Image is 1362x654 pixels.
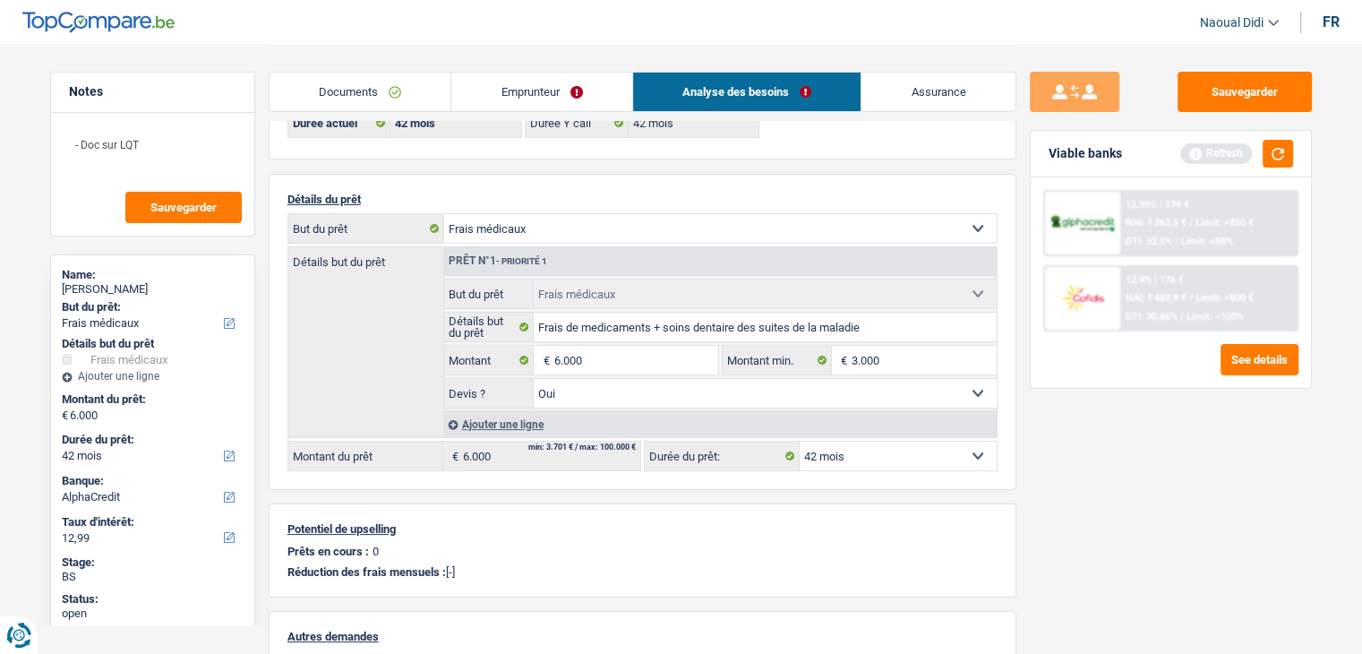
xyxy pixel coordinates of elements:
[62,433,240,447] label: Durée du prêt:
[1049,213,1116,234] img: AlphaCredit
[526,108,629,137] label: Durée Y call
[496,256,547,266] span: - Priorité 1
[444,280,535,308] label: But du prêt
[288,442,443,470] label: Montant du prêt
[1126,199,1189,211] div: 12.99% | 176 €
[1126,292,1186,304] span: NAI: 1 483,8 €
[645,442,800,470] label: Durée du prêt:
[62,570,244,584] div: BS
[1186,311,1244,323] span: Limit: <100%
[62,337,244,351] div: Détails but du prêt
[1126,236,1172,247] span: DTI: 32.5%
[444,379,535,408] label: Devis ?
[1221,344,1298,375] button: See details
[1195,292,1254,304] span: Limit: >800 €
[528,443,636,452] div: min: 3.701 € / max: 100.000 €
[62,282,244,297] div: [PERSON_NAME]
[832,346,852,374] span: €
[62,515,240,529] label: Taux d'intérêt:
[1049,281,1116,314] img: Cofidis
[1186,8,1279,38] a: Naoual Didi
[1323,13,1340,30] div: fr
[633,73,861,111] a: Analyse des besoins
[861,73,1015,111] a: Assurance
[287,565,446,579] span: Réduction des frais mensuels :
[62,370,244,383] div: Ajouter une ligne
[1126,311,1178,323] span: DTI: 30.66%
[1178,72,1312,112] button: Sauvegarder
[443,411,997,437] div: Ajouter une ligne
[444,255,552,267] div: Prêt n°1
[1180,311,1184,323] span: /
[287,545,369,558] p: Prêts en cours :
[62,300,240,314] label: But du prêt:
[1181,236,1233,247] span: Limit: <50%
[1200,15,1263,30] span: Naoual Didi
[62,607,244,621] div: open
[723,346,832,374] label: Montant min.
[62,268,244,282] div: Name:
[1189,217,1193,228] span: /
[125,192,242,223] button: Sauvegarder
[62,392,240,407] label: Montant du prêt:
[62,555,244,570] div: Stage:
[451,73,632,111] a: Emprunteur
[443,442,463,470] span: €
[270,73,451,111] a: Documents
[287,630,998,643] p: Autres demandes
[1189,292,1193,304] span: /
[62,474,240,488] label: Banque:
[288,108,391,137] label: Durée actuel
[288,214,444,243] label: But du prêt
[1175,236,1178,247] span: /
[444,313,535,341] label: Détails but du prêt
[287,522,998,536] p: Potentiel de upselling
[22,12,175,33] img: TopCompare Logo
[1195,217,1254,228] span: Limit: >850 €
[287,565,998,579] p: [-]
[287,193,998,206] p: Détails du prêt
[1049,146,1122,161] div: Viable banks
[1180,143,1252,163] div: Refresh
[1126,217,1186,228] span: NAI: 1 363,5 €
[444,346,535,374] label: Montant
[62,592,244,607] div: Status:
[62,409,68,423] span: €
[150,202,217,213] span: Sauvegarder
[288,247,443,268] label: Détails but du prêt
[69,84,236,99] h5: Notes
[1126,274,1184,286] div: 12.9% | 176 €
[534,346,553,374] span: €
[373,545,379,558] p: 0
